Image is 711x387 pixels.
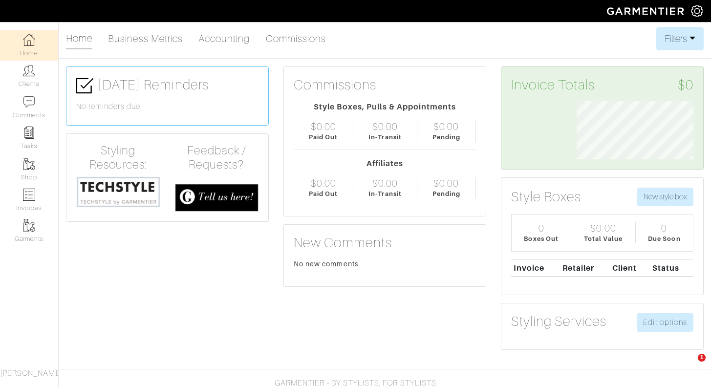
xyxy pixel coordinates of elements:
[294,235,476,251] h3: New Comments
[637,313,693,332] a: Edit options
[76,176,160,208] img: techstyle-93310999766a10050dc78ceb7f971a75838126fd19372ce40ba20cdf6a89b94b.png
[602,2,691,20] img: garmentier-logo-header-white-b43fb05a5012e4ada735d5af1a66efaba907eab6374d6393d1fbf88cb4ef424d.png
[108,29,183,48] a: Business Metrics
[372,121,398,132] div: $0.00
[584,234,623,243] div: Total Value
[175,144,259,172] h4: Feedback / Requests?
[23,189,35,201] img: orders-icon-0abe47150d42831381b5fb84f609e132dff9fe21cb692f30cb5eec754e2cba89.png
[23,158,35,170] img: garments-icon-b7da505a4dc4fd61783c78ac3ca0ef83fa9d6f193b1c9dc38574b1d14d53ca28.png
[433,121,459,132] div: $0.00
[175,184,259,212] img: feedback_requests-3821251ac2bd56c73c230f3229a5b25d6eb027adea667894f41107c140538ee0.png
[433,177,459,189] div: $0.00
[698,354,706,362] span: 1
[294,101,476,113] div: Style Boxes, Pulls & Appointments
[432,189,460,198] div: Pending
[678,77,693,93] span: $0
[590,222,616,234] div: $0.00
[266,29,326,48] a: Commissions
[661,222,667,234] div: 0
[23,127,35,139] img: reminder-icon-8004d30b9f0a5d33ae49ab947aed9ed385cf756f9e5892f1edd6e32f2345188e.png
[650,259,693,277] th: Status
[309,132,338,142] div: Paid Out
[511,313,606,330] h3: Styling Services
[294,77,377,93] h3: Commissions
[311,121,336,132] div: $0.00
[294,259,476,269] div: No new comments
[511,189,582,205] h3: Style Boxes
[637,188,693,206] button: New style box
[610,259,650,277] th: Client
[66,28,92,49] a: Home
[691,5,703,17] img: gear-icon-white-bd11855cb880d31180b6d7d6211b90ccbf57a29d726f0c71d8c61bd08dd39cc2.png
[539,222,544,234] div: 0
[678,354,701,377] iframe: Intercom live chat
[524,234,558,243] div: Boxes Out
[511,259,560,277] th: Invoice
[432,132,460,142] div: Pending
[560,259,610,277] th: Retailer
[76,77,259,94] h3: [DATE] Reminders
[23,34,35,46] img: dashboard-icon-dbcd8f5a0b271acd01030246c82b418ddd0df26cd7fceb0bd07c9910d44c42f6.png
[23,219,35,232] img: garments-icon-b7da505a4dc4fd61783c78ac3ca0ef83fa9d6f193b1c9dc38574b1d14d53ca28.png
[76,144,160,172] h4: Styling Resources:
[76,102,259,111] h6: No reminders due
[368,189,402,198] div: In-Transit
[372,177,398,189] div: $0.00
[656,27,704,50] button: Filters
[511,77,693,93] h3: Invoice Totals
[311,177,336,189] div: $0.00
[198,29,250,48] a: Accounting
[294,158,476,170] div: Affiliates
[76,77,93,94] img: check-box-icon-36a4915ff3ba2bd8f6e4f29bc755bb66becd62c870f447fc0dd1365fcfddab58.png
[368,132,402,142] div: In-Transit
[23,96,35,108] img: comment-icon-a0a6a9ef722e966f86d9cbdc48e553b5cf19dbc54f86b18d962a5391bc8f6eb6.png
[23,64,35,77] img: clients-icon-6bae9207a08558b7cb47a8932f037763ab4055f8c8b6bfacd5dc20c3e0201464.png
[309,189,338,198] div: Paid Out
[648,234,680,243] div: Due Soon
